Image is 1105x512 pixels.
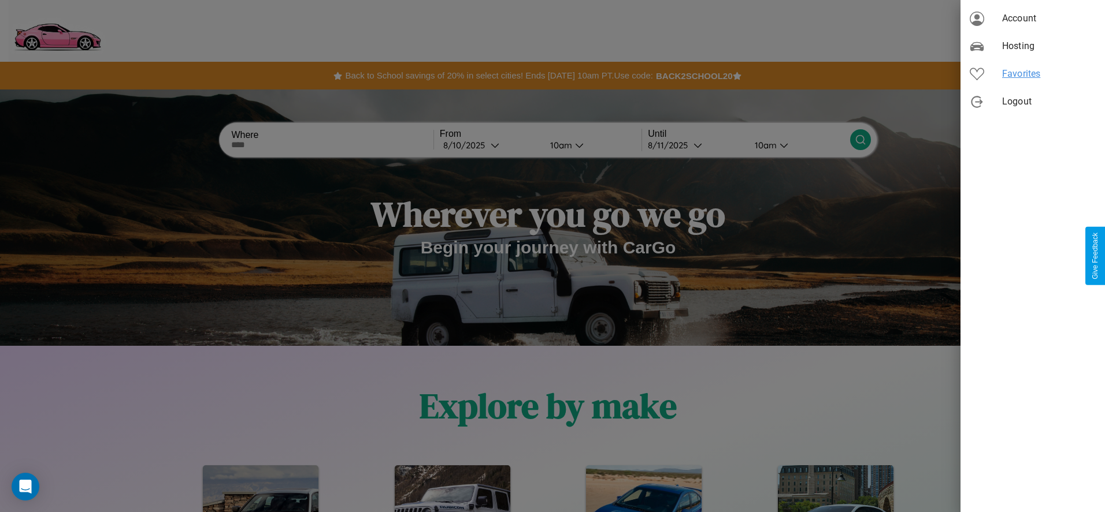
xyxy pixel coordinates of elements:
[1091,233,1099,279] div: Give Feedback
[961,60,1105,88] div: Favorites
[1002,67,1096,81] span: Favorites
[961,88,1105,115] div: Logout
[1002,12,1096,25] span: Account
[1002,39,1096,53] span: Hosting
[1002,95,1096,109] span: Logout
[961,32,1105,60] div: Hosting
[961,5,1105,32] div: Account
[12,473,39,500] div: Open Intercom Messenger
